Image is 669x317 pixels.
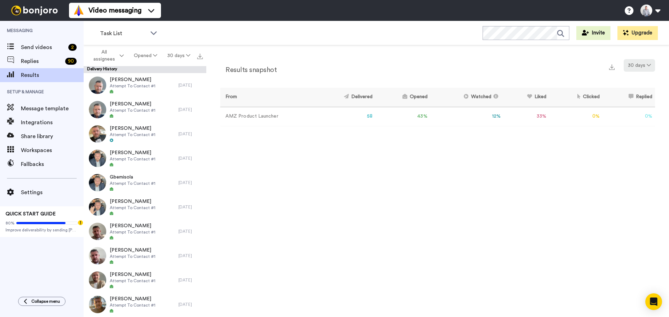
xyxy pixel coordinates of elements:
button: Opened [129,49,162,62]
span: [PERSON_NAME] [110,271,155,278]
span: [PERSON_NAME] [110,222,155,229]
th: Clicked [549,88,602,107]
span: Attempt To Contact #1 [110,278,155,284]
span: Settings [21,188,84,197]
button: 30 days [624,59,655,72]
div: Open Intercom Messenger [645,293,662,310]
img: 9bdb21c7-acb3-476e-a546-9260c9ac2534-thumb.jpg [89,101,106,118]
a: GbemisolaAttempt To Contact #1[DATE] [84,171,206,195]
span: Attempt To Contact #1 [110,254,155,259]
span: 80% [6,220,15,226]
img: export.svg [197,54,203,59]
td: 43 % [375,107,430,126]
span: All assignees [90,49,118,63]
span: Integrations [21,118,84,127]
span: Attempt To Contact #1 [110,156,155,162]
th: Liked [503,88,549,107]
div: [DATE] [178,229,203,234]
div: [DATE] [178,180,203,185]
span: Replies [21,57,62,65]
img: bj-logo-header-white.svg [8,6,61,15]
span: Video messaging [89,6,141,15]
a: [PERSON_NAME]Attempt To Contact #1[DATE] [84,268,206,292]
span: [PERSON_NAME] [110,295,155,302]
span: [PERSON_NAME] [110,125,155,132]
a: [PERSON_NAME]Attempt To Contact #1[DATE] [84,195,206,219]
div: Tooltip anchor [77,220,84,226]
a: [PERSON_NAME]Attempt To Contact #1[DATE] [84,219,206,244]
div: 2 [68,44,77,51]
button: Upgrade [617,26,658,40]
span: Share library [21,132,84,141]
span: QUICK START GUIDE [6,212,56,216]
span: Workspaces [21,146,84,154]
span: Task List [100,29,147,38]
span: Attempt To Contact #1 [110,83,155,89]
span: Fallbacks [21,160,84,168]
div: Delivery History [84,66,206,73]
td: 58 [315,107,375,126]
img: 8c8d6ebb-df90-4deb-ae78-357460370a3f-thumb.jpg [89,125,106,143]
td: 0 % [602,107,655,126]
span: Gbemisola [110,174,155,181]
span: [PERSON_NAME] [110,149,155,156]
button: Export all results that match these filters now. [195,50,205,61]
img: 048fbbb0-b3a8-4593-94fb-945bd326e880-thumb.jpg [89,247,106,264]
button: All assignees [85,46,129,65]
span: Attempt To Contact #1 [110,181,155,186]
span: Improve deliverability by sending [PERSON_NAME]’s from your own email [6,227,78,233]
a: [PERSON_NAME]Attempt To Contact #1[DATE] [84,122,206,146]
span: Send videos [21,43,66,51]
div: [DATE] [178,277,203,283]
a: [PERSON_NAME]Attempt To Contact #1[DATE] [84,73,206,97]
button: Collapse menu [18,297,66,306]
img: 2dd010ba-1465-48d4-a047-071ecdfed5a9-thumb.jpg [89,296,106,313]
div: [DATE] [178,204,203,210]
td: 33 % [503,107,549,126]
img: 769602b0-4470-4887-90cf-38115980a841-thumb.jpg [89,174,106,191]
span: Message template [21,104,84,113]
span: Attempt To Contact #1 [110,132,155,137]
th: Watched [430,88,503,107]
th: Opened [375,88,430,107]
button: 30 days [162,49,195,62]
span: [PERSON_NAME] [110,101,155,108]
div: [DATE] [178,82,203,88]
span: [PERSON_NAME] [110,247,155,254]
td: 0 % [549,107,602,126]
span: Attempt To Contact #1 [110,229,155,235]
a: [PERSON_NAME]Attempt To Contact #1[DATE] [84,97,206,122]
span: Collapse menu [31,299,60,304]
th: Replied [602,88,655,107]
img: vm-color.svg [73,5,84,16]
div: [DATE] [178,107,203,112]
div: [DATE] [178,302,203,307]
td: 12 % [430,107,503,126]
div: 90 [65,58,77,65]
span: Attempt To Contact #1 [110,302,155,308]
div: [DATE] [178,156,203,161]
th: From [220,88,315,107]
span: Attempt To Contact #1 [110,205,155,211]
a: [PERSON_NAME]Attempt To Contact #1[DATE] [84,244,206,268]
img: a9391ec0-3f38-4a96-ab67-01117cbf2dc4-thumb.jpg [89,77,106,94]
button: Export a summary of each team member’s results that match this filter now. [607,62,617,72]
img: 1c0306c6-3952-4b8c-8fb7-76a2135e68b8-thumb.jpg [89,198,106,216]
img: ebecd9e3-d4e7-46d5-8d20-919bbd841582-thumb.jpg [89,223,106,240]
td: AMZ Product Launcher [220,107,315,126]
span: [PERSON_NAME] [110,76,155,83]
h2: Results snapshot [220,66,277,74]
img: 3aa13561-c4f8-4f47-bd0c-29c3c5e06f87-thumb.jpg [89,150,106,167]
span: Results [21,71,84,79]
a: [PERSON_NAME]Attempt To Contact #1[DATE] [84,146,206,171]
span: Attempt To Contact #1 [110,108,155,113]
img: 9a8502b8-dd38-4dda-b9cf-8017c8b5a03f-thumb.jpg [89,271,106,289]
div: [DATE] [178,253,203,259]
img: export.svg [609,64,615,70]
button: Invite [576,26,610,40]
th: Delivered [315,88,375,107]
div: [DATE] [178,131,203,137]
a: [PERSON_NAME]Attempt To Contact #1[DATE] [84,292,206,317]
span: [PERSON_NAME] [110,198,155,205]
